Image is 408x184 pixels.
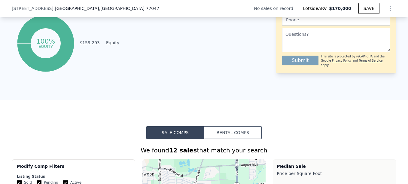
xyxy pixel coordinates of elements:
td: $159,293 [79,39,100,46]
tspan: 100% [36,38,55,45]
span: Lotside ARV [303,5,329,11]
a: Privacy Policy [332,59,352,62]
span: [STREET_ADDRESS] [12,5,53,11]
button: Show Options [384,2,396,14]
span: $170,000 [329,6,351,11]
button: Submit [282,56,318,65]
span: , [GEOGRAPHIC_DATA] [53,5,159,11]
div: Listing Status [17,174,130,179]
tspan: equity [38,44,53,48]
div: Price per Square Foot [277,169,392,178]
button: SAVE [358,3,379,14]
div: Modify Comp Filters [17,163,130,174]
a: Terms of Service [359,59,382,62]
strong: 12 sales [169,147,197,154]
td: Equity [105,39,132,46]
button: Rental Comps [204,126,262,139]
div: No sales on record [254,5,298,11]
input: Phone [282,14,390,26]
span: , [GEOGRAPHIC_DATA] 77047 [99,6,159,11]
div: We found that match your search [12,146,396,155]
div: This site is protected by reCAPTCHA and the Google and apply. [321,54,390,67]
button: Sale Comps [146,126,204,139]
div: Median Sale [277,163,392,169]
